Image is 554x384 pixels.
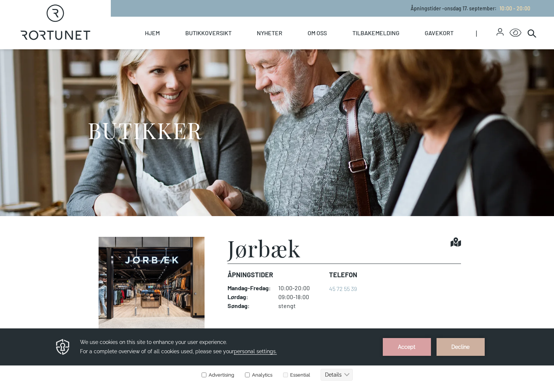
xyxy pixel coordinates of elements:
p: Åpningstider - onsdag 17. september : [411,4,530,12]
text: Details [325,43,342,49]
dd: 10:00-20:00 [278,284,323,292]
a: Butikkoversikt [185,17,232,49]
dt: Telefon [329,270,357,280]
button: Decline [437,10,485,27]
a: Nyheter [257,17,282,49]
input: Essential [283,44,288,49]
span: 10:00 - 20:00 [500,5,530,11]
input: Advertising [202,44,206,49]
a: 45 72 55 39 [329,285,357,292]
label: Essential [282,44,310,49]
dt: Lørdag : [228,293,271,301]
h1: BUTIKKER [87,116,202,144]
dd: 09:00-18:00 [278,293,323,301]
dd: stengt [278,302,323,309]
details: Attribution [528,140,554,146]
div: © Mappedin [530,141,548,145]
span: personal settings. [234,20,277,26]
input: Analytics [245,44,250,49]
a: 10:00 - 20:00 [497,5,530,11]
a: Hjem [145,17,160,49]
label: Analytics [243,44,272,49]
dt: Søndag : [228,302,271,309]
button: Details [321,40,353,52]
img: Privacy reminder [55,10,71,27]
span: | [476,17,496,49]
dt: Åpningstider [228,270,323,280]
a: Om oss [308,17,327,49]
label: Advertising [201,44,234,49]
h1: Jørbæk [228,237,301,259]
a: Gavekort [425,17,454,49]
a: Tilbakemelding [352,17,399,49]
dt: Mandag - Fredag : [228,284,271,292]
button: Open Accessibility Menu [510,27,521,39]
h3: We use cookies on this site to enhance your user experience. For a complete overview of of all co... [80,9,374,28]
button: Accept [383,10,431,27]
